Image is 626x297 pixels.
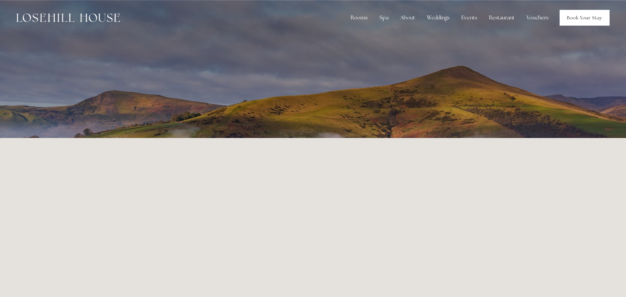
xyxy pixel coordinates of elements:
[16,13,120,22] img: Losehill House
[560,10,610,26] a: Book Your Stay
[521,11,554,24] a: Vouchers
[395,11,420,24] div: About
[484,11,520,24] div: Restaurant
[374,11,394,24] div: Spa
[456,11,482,24] div: Events
[422,11,455,24] div: Weddings
[345,11,373,24] div: Rooms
